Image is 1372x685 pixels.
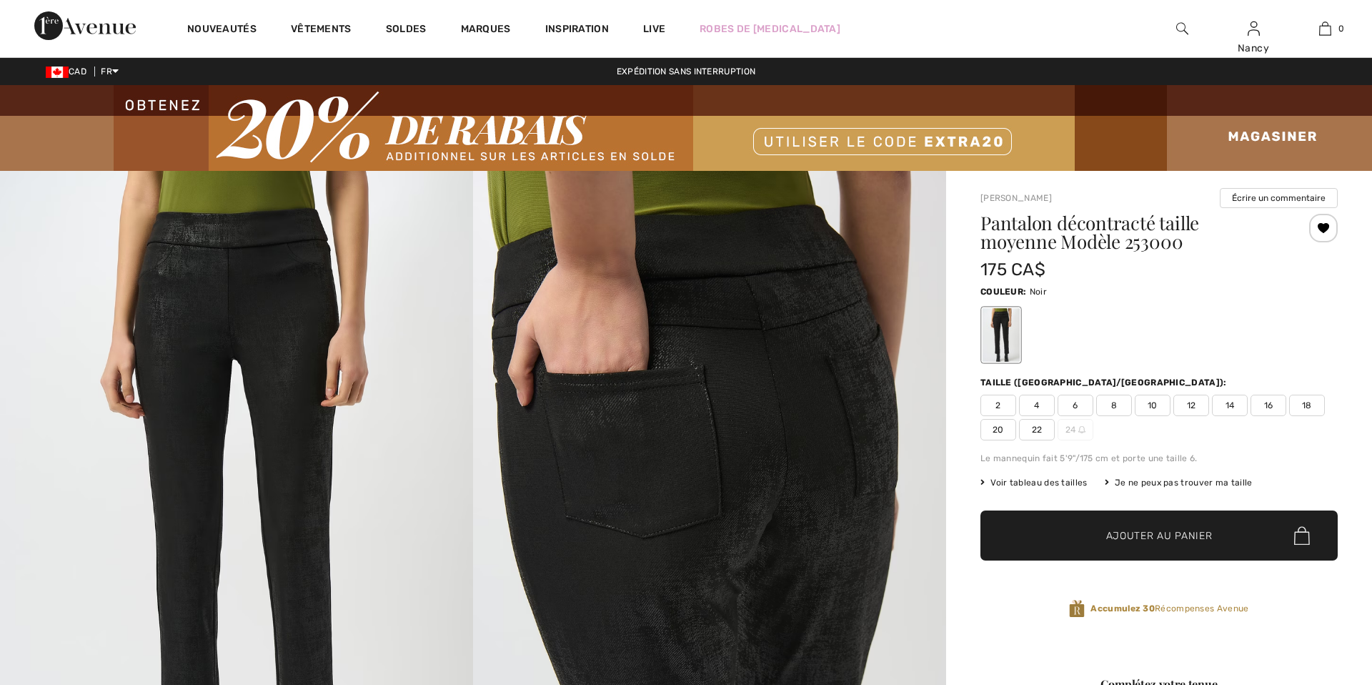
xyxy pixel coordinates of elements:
[46,66,92,77] span: CAD
[461,23,511,38] a: Marques
[1176,20,1188,37] img: recherche
[1294,526,1310,545] img: Bag.svg
[1173,395,1209,416] span: 12
[101,66,119,77] span: FR
[1289,395,1325,416] span: 18
[643,21,665,36] a: Live
[1135,395,1170,416] span: 10
[980,419,1016,440] span: 20
[1212,395,1248,416] span: 14
[1218,41,1288,56] div: Nancy
[980,476,1088,489] span: Voir tableau des tailles
[1090,603,1155,613] strong: Accumulez 30
[1019,395,1055,416] span: 4
[980,395,1016,416] span: 2
[1106,528,1213,543] span: Ajouter au panier
[34,11,136,40] img: 1ère Avenue
[1019,419,1055,440] span: 22
[980,376,1230,389] div: Taille ([GEOGRAPHIC_DATA]/[GEOGRAPHIC_DATA]):
[1290,20,1360,37] a: 0
[1338,22,1344,35] span: 0
[980,260,1045,280] span: 175 CA$
[1078,426,1085,433] img: ring-m.svg
[1220,188,1338,208] button: Écrire un commentaire
[1248,21,1260,35] a: Se connecter
[1069,599,1085,619] img: Récompenses Avenue
[1096,395,1132,416] span: 8
[1058,395,1093,416] span: 6
[386,23,427,38] a: Soldes
[700,21,840,36] a: Robes de [MEDICAL_DATA]
[1105,476,1253,489] div: Je ne peux pas trouver ma taille
[980,511,1338,561] button: Ajouter au panier
[1090,602,1248,615] span: Récompenses Avenue
[1248,20,1260,37] img: Mes infos
[1058,419,1093,440] span: 24
[980,287,1026,297] span: Couleur:
[980,452,1338,465] div: Le mannequin fait 5'9"/175 cm et porte une taille 6.
[980,214,1278,251] h1: Pantalon décontracté taille moyenne Modèle 253000
[46,66,69,78] img: Canadian Dollar
[1030,287,1047,297] span: Noir
[291,23,352,38] a: Vêtements
[187,23,257,38] a: Nouveautés
[1319,20,1331,37] img: Mon panier
[1251,395,1286,416] span: 16
[545,23,609,38] span: Inspiration
[983,308,1020,362] div: Noir
[980,193,1052,203] a: [PERSON_NAME]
